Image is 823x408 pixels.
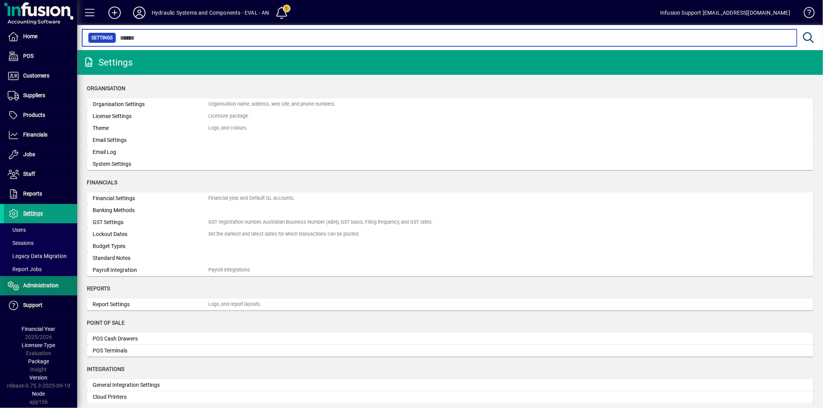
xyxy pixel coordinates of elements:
div: Organisation name, address, web site, and phone numbers. [208,101,336,108]
div: Lockout Dates [93,230,208,238]
div: Banking Methods [93,206,208,214]
a: Suppliers [4,86,77,105]
a: Legacy Data Migration [4,250,77,263]
div: License Settings [93,112,208,120]
a: POS [4,47,77,66]
div: System Settings [93,160,208,168]
span: Products [23,112,45,118]
a: GST SettingsGST registration number, Australian Business Number (ABN), GST basis, Filing frequenc... [87,216,813,228]
a: Report Jobs [4,263,77,276]
a: Lockout DatesSet the earliest and latest dates for which transactions can be posted. [87,228,813,240]
div: Cloud Printers [93,393,208,401]
a: Products [4,106,77,125]
div: GST registration number, Australian Business Number (ABN), GST basis, Filing frequency, and GST r... [208,219,433,226]
a: Knowledge Base [798,2,813,27]
span: POS [23,53,34,59]
button: Profile [127,6,152,20]
div: Report Settings [93,300,208,309]
a: Support [4,296,77,315]
div: GST Settings [93,218,208,226]
div: Financial Settings [93,194,208,202]
div: Payroll Integration [93,266,208,274]
span: Integrations [87,366,124,372]
div: Payroll Integrations [208,266,250,274]
button: Add [102,6,127,20]
span: Reports [23,191,42,197]
span: Suppliers [23,92,45,98]
span: Administration [23,282,59,288]
span: Customers [23,72,49,79]
a: System Settings [87,158,813,170]
a: Administration [4,276,77,295]
a: POS Terminals [87,345,813,357]
span: Report Jobs [8,266,42,272]
div: Budget Types [93,242,208,250]
div: General Integration Settings [93,381,208,389]
a: Banking Methods [87,204,813,216]
a: ThemeLogo, and colours. [87,122,813,134]
div: Infusion Support [EMAIL_ADDRESS][DOMAIN_NAME] [660,7,790,19]
span: Financials [23,132,47,138]
span: Legacy Data Migration [8,253,67,259]
div: Email Log [93,148,208,156]
div: Licensee package. [208,113,249,120]
a: License SettingsLicensee package. [87,110,813,122]
a: Users [4,223,77,236]
a: POS Cash Drawers [87,333,813,345]
span: Sessions [8,240,34,246]
a: Staff [4,165,77,184]
a: Jobs [4,145,77,164]
div: Organisation Settings [93,100,208,108]
div: Settings [83,56,133,69]
a: Financials [4,125,77,145]
span: Staff [23,171,35,177]
span: Package [28,358,49,364]
a: Report SettingsLogo, and report layouts. [87,298,813,310]
a: Email Settings [87,134,813,146]
div: Logo, and report layouts. [208,301,261,308]
span: Financial Year [22,326,56,332]
span: Home [23,33,37,39]
div: Hydraulic Systems and Components - EVAL - AN [152,7,269,19]
div: POS Terminals [93,347,208,355]
a: Home [4,27,77,46]
span: Reports [87,285,110,292]
a: Customers [4,66,77,86]
div: Set the earliest and latest dates for which transactions can be posted. [208,231,360,238]
a: Payroll IntegrationPayroll Integrations [87,264,813,276]
a: Cloud Printers [87,391,813,403]
div: Financial year, and Default GL accounts. [208,195,295,202]
div: POS Cash Drawers [93,335,208,343]
div: Standard Notes [93,254,208,262]
span: Node [32,391,45,397]
div: Theme [93,124,208,132]
a: Financial SettingsFinancial year, and Default GL accounts. [87,192,813,204]
span: Settings [91,34,113,42]
div: Email Settings [93,136,208,144]
span: Point of Sale [87,320,125,326]
a: Sessions [4,236,77,250]
a: General Integration Settings [87,379,813,391]
span: Users [8,227,26,233]
a: Reports [4,184,77,204]
span: Support [23,302,42,308]
div: Logo, and colours. [208,125,248,132]
a: Standard Notes [87,252,813,264]
span: Financials [87,179,117,185]
a: Organisation SettingsOrganisation name, address, web site, and phone numbers. [87,98,813,110]
a: Email Log [87,146,813,158]
span: Settings [23,210,43,216]
span: Licensee Type [22,342,56,348]
span: Jobs [23,151,35,157]
span: Version [30,374,48,381]
span: Organisation [87,85,125,91]
a: Budget Types [87,240,813,252]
